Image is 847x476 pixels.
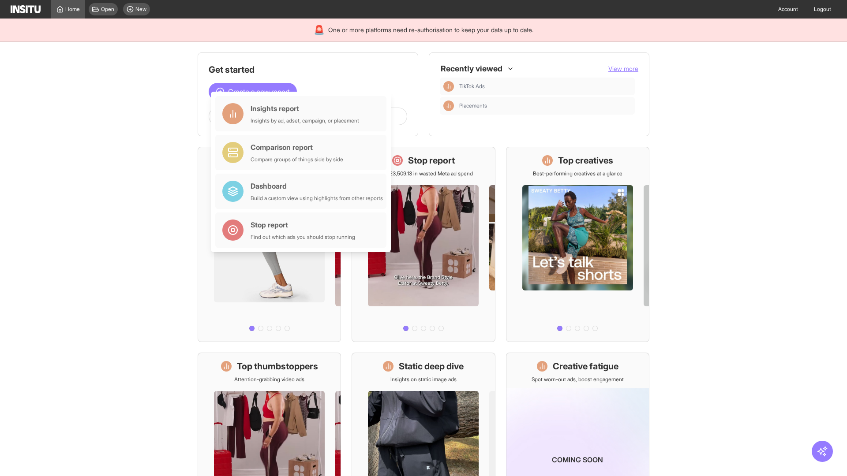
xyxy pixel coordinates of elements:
[209,83,297,100] button: Create a new report
[443,81,454,92] div: Insights
[234,376,304,383] p: Attention-grabbing video ads
[443,100,454,111] div: Insights
[459,102,631,109] span: Placements
[506,147,649,342] a: Top creativesBest-performing creatives at a glance
[459,83,631,90] span: TikTok Ads
[408,154,455,167] h1: Stop report
[251,195,383,202] div: Build a custom view using highlights from other reports
[251,234,355,241] div: Find out which ads you should stop running
[251,103,359,114] div: Insights report
[608,64,638,73] button: View more
[390,376,457,383] p: Insights on static image ads
[459,83,485,90] span: TikTok Ads
[314,24,325,36] div: 🚨
[11,5,41,13] img: Logo
[251,181,383,191] div: Dashboard
[251,219,355,230] div: Stop report
[209,63,407,76] h1: Get started
[135,6,146,13] span: New
[228,86,290,97] span: Create a new report
[65,6,80,13] span: Home
[101,6,114,13] span: Open
[459,102,487,109] span: Placements
[399,360,464,372] h1: Static deep dive
[608,65,638,72] span: View more
[198,147,341,342] a: What's live nowSee all active ads instantly
[533,170,622,177] p: Best-performing creatives at a glance
[237,360,318,372] h1: Top thumbstoppers
[328,26,533,34] span: One or more platforms need re-authorisation to keep your data up to date.
[251,142,343,152] div: Comparison report
[558,154,613,167] h1: Top creatives
[374,170,473,177] p: Save £23,509.13 in wasted Meta ad spend
[352,147,495,342] a: Stop reportSave £23,509.13 in wasted Meta ad spend
[251,156,343,163] div: Compare groups of things side by side
[251,117,359,124] div: Insights by ad, adset, campaign, or placement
